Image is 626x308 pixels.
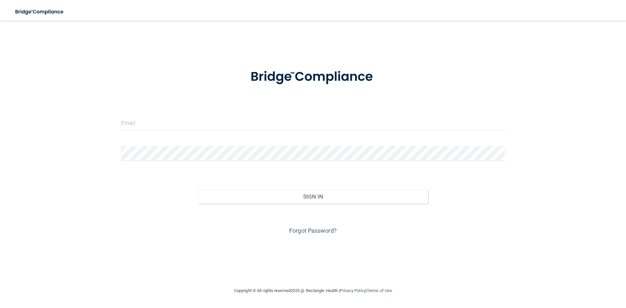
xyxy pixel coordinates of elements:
[289,227,337,234] a: Forgot Password?
[10,5,70,19] img: bridge_compliance_login_screen.278c3ca4.svg
[121,115,505,130] input: Email
[194,280,432,301] div: Copyright © All rights reserved 2025 @ Rectangle Health | |
[340,288,365,293] a: Privacy Policy
[367,288,392,293] a: Terms of Use
[198,189,428,204] button: Sign In
[237,60,389,94] img: bridge_compliance_login_screen.278c3ca4.svg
